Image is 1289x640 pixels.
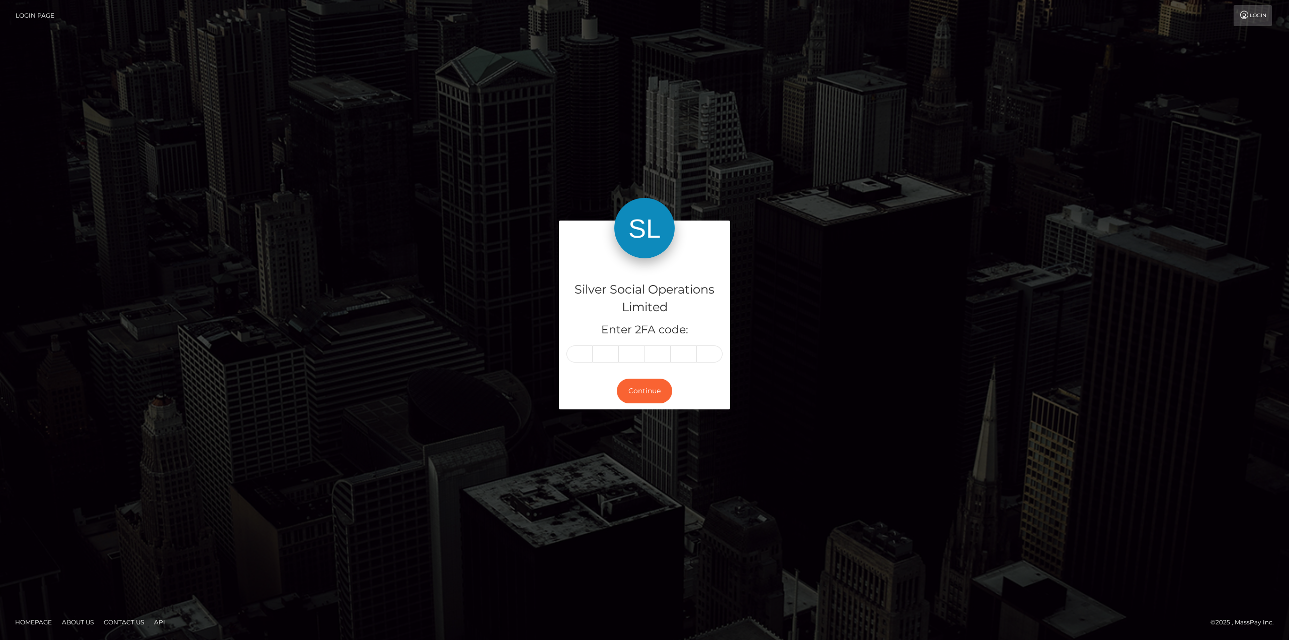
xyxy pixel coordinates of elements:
img: Silver Social Operations Limited [614,198,675,258]
button: Continue [617,379,672,403]
div: © 2025 , MassPay Inc. [1210,617,1281,628]
h4: Silver Social Operations Limited [566,281,723,316]
a: Contact Us [100,614,148,630]
a: Homepage [11,614,56,630]
a: Login Page [16,5,54,26]
h5: Enter 2FA code: [566,322,723,338]
a: API [150,614,169,630]
a: About Us [58,614,98,630]
a: Login [1234,5,1272,26]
